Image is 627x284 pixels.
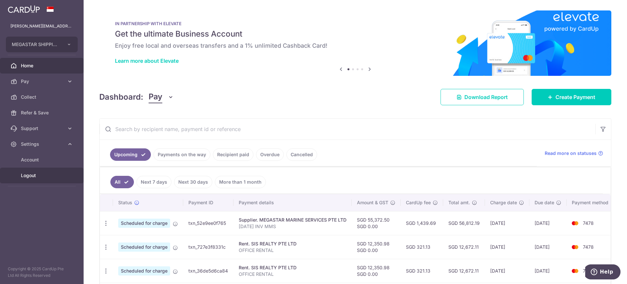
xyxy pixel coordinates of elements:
[118,199,132,206] span: Status
[12,41,60,48] span: MEGASTAR SHIPPING PTE LTD
[239,247,346,254] p: OFFICE RENTAL
[583,220,594,226] span: 7478
[115,29,596,39] h5: Get the ultimate Business Account
[15,5,28,10] span: Help
[239,217,346,223] div: Supplier. MEGASTAR MARINE SERVICES PTE LTD
[21,78,64,85] span: Pay
[239,271,346,277] p: OFFICE RENTAL
[485,211,529,235] td: [DATE]
[567,194,616,211] th: Payment method
[21,141,64,147] span: Settings
[555,93,595,101] span: Create Payment
[406,199,431,206] span: CardUp fee
[21,109,64,116] span: Refer & Save
[115,42,596,50] h6: Enjoy free local and overseas transfers and a 1% unlimited Cashback Card!
[10,23,73,29] p: [PERSON_NAME][EMAIL_ADDRESS][DOMAIN_NAME]
[21,94,64,100] span: Collect
[183,211,233,235] td: txn_52e9ee0f765
[21,62,64,69] span: Home
[441,89,524,105] a: Download Report
[215,176,266,188] a: More than 1 month
[529,259,567,283] td: [DATE]
[21,125,64,132] span: Support
[545,150,597,157] span: Read more on statuses
[585,264,620,281] iframe: Opens a widget where you can find more information
[118,242,170,252] span: Scheduled for charge
[137,176,171,188] a: Next 7 days
[153,148,210,161] a: Payments on the way
[485,259,529,283] td: [DATE]
[118,266,170,276] span: Scheduled for charge
[99,10,611,76] img: Renovation banner
[110,148,151,161] a: Upcoming
[529,211,567,235] td: [DATE]
[183,194,233,211] th: Payment ID
[443,235,485,259] td: SGD 12,672.11
[8,5,40,13] img: CardUp
[357,199,388,206] span: Amount & GST
[6,37,78,52] button: MEGASTAR SHIPPING PTE LTD
[213,148,253,161] a: Recipient paid
[443,211,485,235] td: SGD 56,812.19
[286,148,317,161] a: Cancelled
[352,211,401,235] td: SGD 55,372.50 SGD 0.00
[448,199,470,206] span: Total amt.
[99,91,143,103] h4: Dashboard:
[490,199,517,206] span: Charge date
[21,172,64,179] span: Logout
[401,235,443,259] td: SGD 321.13
[256,148,284,161] a: Overdue
[569,267,582,275] img: Bank Card
[100,119,595,140] input: Search by recipient name, payment id or reference
[115,58,179,64] a: Learn more about Elevate
[239,241,346,247] div: Rent. SIS REALTY PTE LTD
[352,235,401,259] td: SGD 12,350.98 SGD 0.00
[183,235,233,259] td: txn_727e3f8331c
[464,93,508,101] span: Download Report
[239,223,346,230] p: [DATE] INV MMS
[115,21,596,26] p: IN PARTNERSHIP WITH ELEVATE
[174,176,212,188] a: Next 30 days
[583,244,594,250] span: 7478
[545,150,603,157] a: Read more on statuses
[569,219,582,227] img: Bank Card
[239,264,346,271] div: Rent. SIS REALTY PTE LTD
[532,89,611,105] a: Create Payment
[149,91,174,103] button: Pay
[401,259,443,283] td: SGD 321.13
[529,235,567,259] td: [DATE]
[485,235,529,259] td: [DATE]
[149,91,162,103] span: Pay
[443,259,485,283] td: SGD 12,672.11
[583,268,594,274] span: 7478
[569,243,582,251] img: Bank Card
[352,259,401,283] td: SGD 12,350.98 SGD 0.00
[21,157,64,163] span: Account
[183,259,233,283] td: txn_36de5d6ca84
[535,199,554,206] span: Due date
[118,219,170,228] span: Scheduled for charge
[110,176,134,188] a: All
[401,211,443,235] td: SGD 1,439.69
[233,194,352,211] th: Payment details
